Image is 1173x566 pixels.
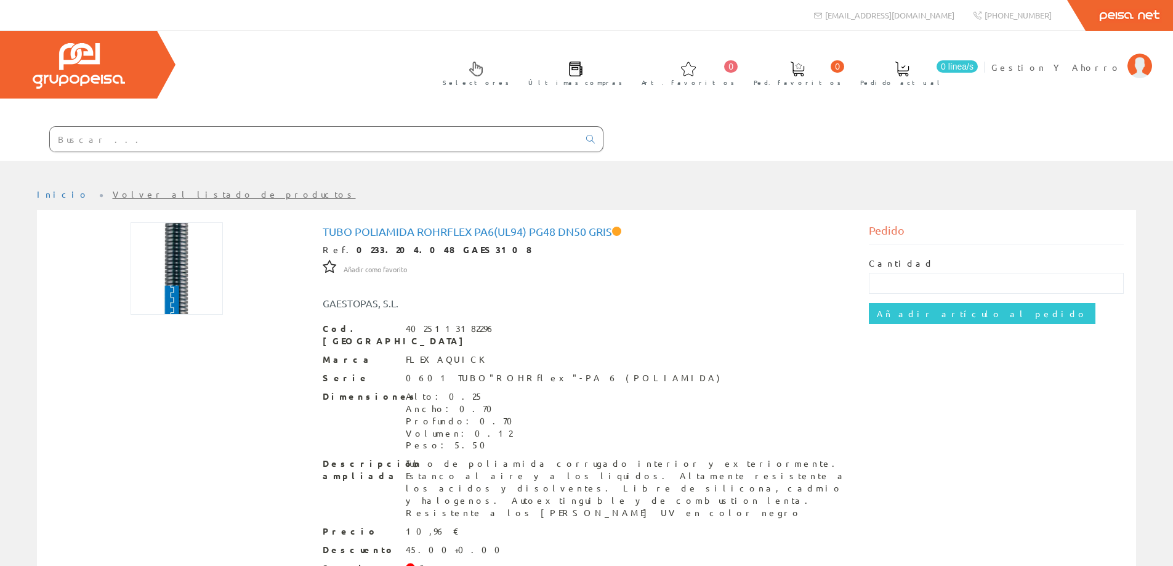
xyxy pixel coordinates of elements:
span: Descripción ampliada [323,458,397,482]
img: Foto artículo Tubo Poliamida rohrflex Pa6(ul94) Pg48 dn50 Gris (150x150) [131,222,223,315]
span: Gestion Y Ahorro [991,61,1121,73]
div: 45.00+0.00 [406,544,507,556]
span: Precio [323,525,397,538]
input: Añadir artículo al pedido [869,303,1095,324]
span: Selectores [443,76,509,89]
span: [PHONE_NUMBER] [985,10,1052,20]
span: Pedido actual [860,76,944,89]
span: Art. favoritos [642,76,735,89]
a: Últimas compras [516,51,629,94]
a: Añadir como favorito [344,263,407,274]
span: Serie [323,372,397,384]
span: 0 [724,60,738,73]
span: Cod. [GEOGRAPHIC_DATA] [323,323,397,347]
label: Cantidad [869,257,934,270]
span: Ped. favoritos [754,76,841,89]
span: Añadir como favorito [344,265,407,275]
div: Profundo: 0.70 [406,415,520,427]
div: Peso: 5.50 [406,439,520,451]
a: Inicio [37,188,89,200]
a: Selectores [430,51,515,94]
span: 0 línea/s [937,60,978,73]
div: Ref. [323,244,851,256]
div: Ancho: 0.70 [406,403,520,415]
a: Gestion Y Ahorro [991,51,1152,63]
div: Volumen: 0.12 [406,427,520,440]
h1: Tubo Poliamida rohrflex Pa6(ul94) Pg48 dn50 Gris [323,225,851,238]
input: Buscar ... [50,127,579,152]
img: Grupo Peisa [33,43,125,89]
div: 10,96 € [406,525,459,538]
div: 4025113182296 [406,323,496,335]
span: Marca [323,354,397,366]
span: 0 [831,60,844,73]
span: Últimas compras [528,76,623,89]
div: GAESTOPAS, S.L. [313,296,632,310]
div: Pedido [869,222,1124,245]
strong: 0233.204.048 GAES3108 [357,244,532,255]
a: Volver al listado de productos [113,188,356,200]
div: 0601 TUBO"ROHRflex"-PA 6 (POLIAMIDA) [406,372,720,384]
div: FLEXAQUICK [406,354,494,366]
div: Tubo de poliamida corrugado interior y exteriormente. Estanco al aire y a los liquidos. Altamente... [406,458,851,519]
span: Dimensiones [323,390,397,403]
div: Alto: 0.25 [406,390,520,403]
span: [EMAIL_ADDRESS][DOMAIN_NAME] [825,10,954,20]
span: Descuento [323,544,397,556]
